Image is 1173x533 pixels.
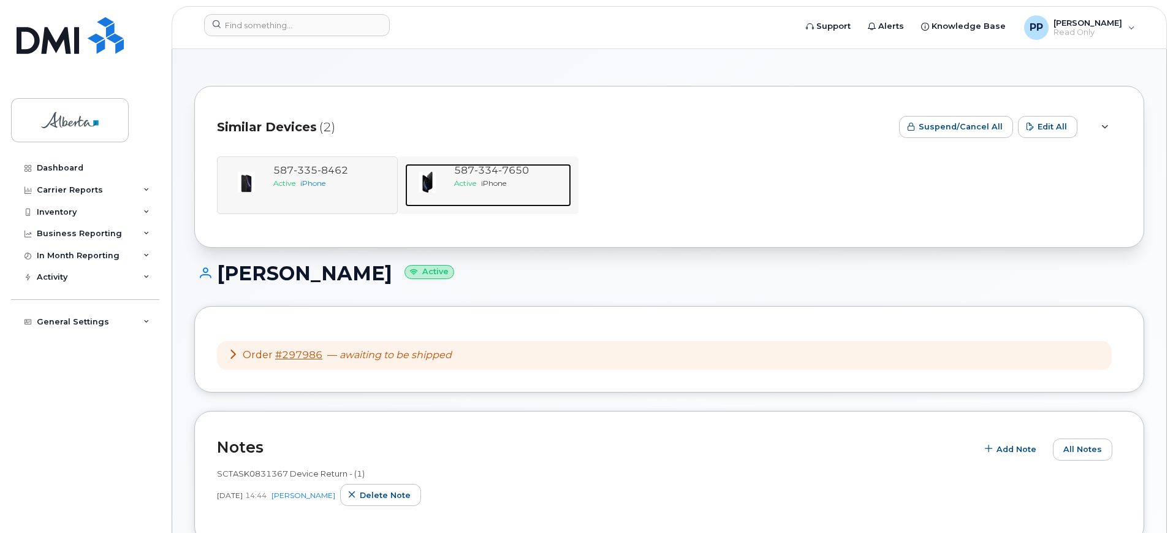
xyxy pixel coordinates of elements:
span: 587 [454,164,529,176]
span: (2) [319,118,335,136]
h2: Notes [217,438,971,456]
em: awaiting to be shipped [340,349,452,361]
button: Edit All [1018,116,1077,138]
span: 14:44 [245,490,267,500]
a: [PERSON_NAME] [271,491,335,500]
button: Suspend/Cancel All [899,116,1013,138]
span: Delete note [360,489,411,501]
a: 5873347650ActiveiPhone [405,164,571,207]
span: Edit All [1038,121,1067,132]
span: Similar Devices [217,118,317,136]
h1: [PERSON_NAME] [194,263,1144,284]
span: All Notes [1063,443,1102,455]
span: iPhone [481,178,506,188]
small: Active [404,265,454,279]
span: Suspend/Cancel All [919,121,1003,132]
span: Order [243,349,273,361]
span: 334 [474,164,498,176]
button: Delete note [340,484,421,506]
button: Add Note [977,439,1047,461]
button: All Notes [1053,439,1112,461]
span: SCTASK0831367 Device Return - (1) [217,469,365,478]
span: Add Note [996,443,1036,455]
span: Active [454,178,476,188]
img: image20231002-3703462-1mz9tax.jpeg [415,170,439,194]
span: [DATE] [217,490,243,500]
span: 7650 [498,164,529,176]
span: — [327,349,452,361]
a: #297986 [275,349,322,361]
